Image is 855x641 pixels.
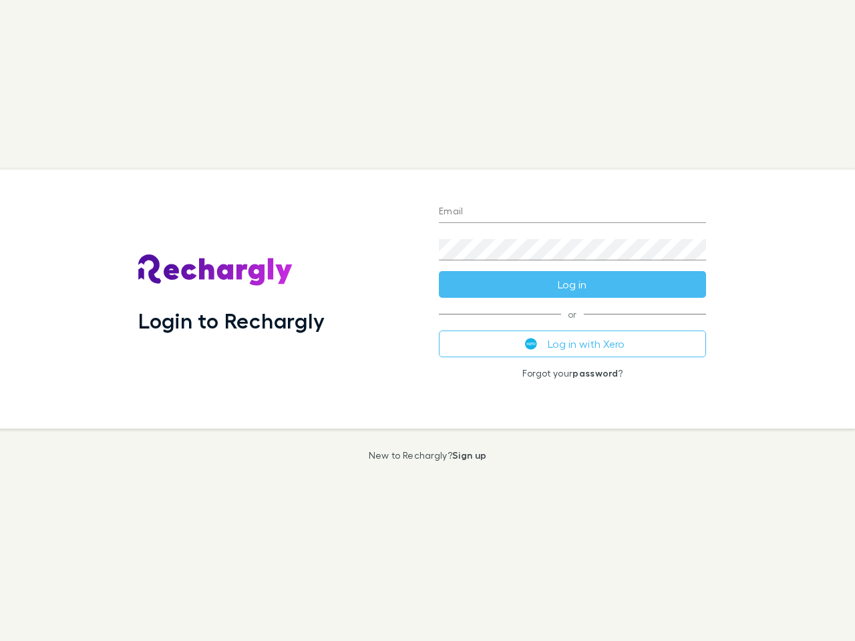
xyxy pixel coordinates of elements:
p: Forgot your ? [439,368,706,379]
img: Xero's logo [525,338,537,350]
button: Log in with Xero [439,331,706,357]
button: Log in [439,271,706,298]
img: Rechargly's Logo [138,254,293,286]
p: New to Rechargly? [369,450,487,461]
span: or [439,314,706,314]
h1: Login to Rechargly [138,308,325,333]
a: password [572,367,618,379]
a: Sign up [452,449,486,461]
